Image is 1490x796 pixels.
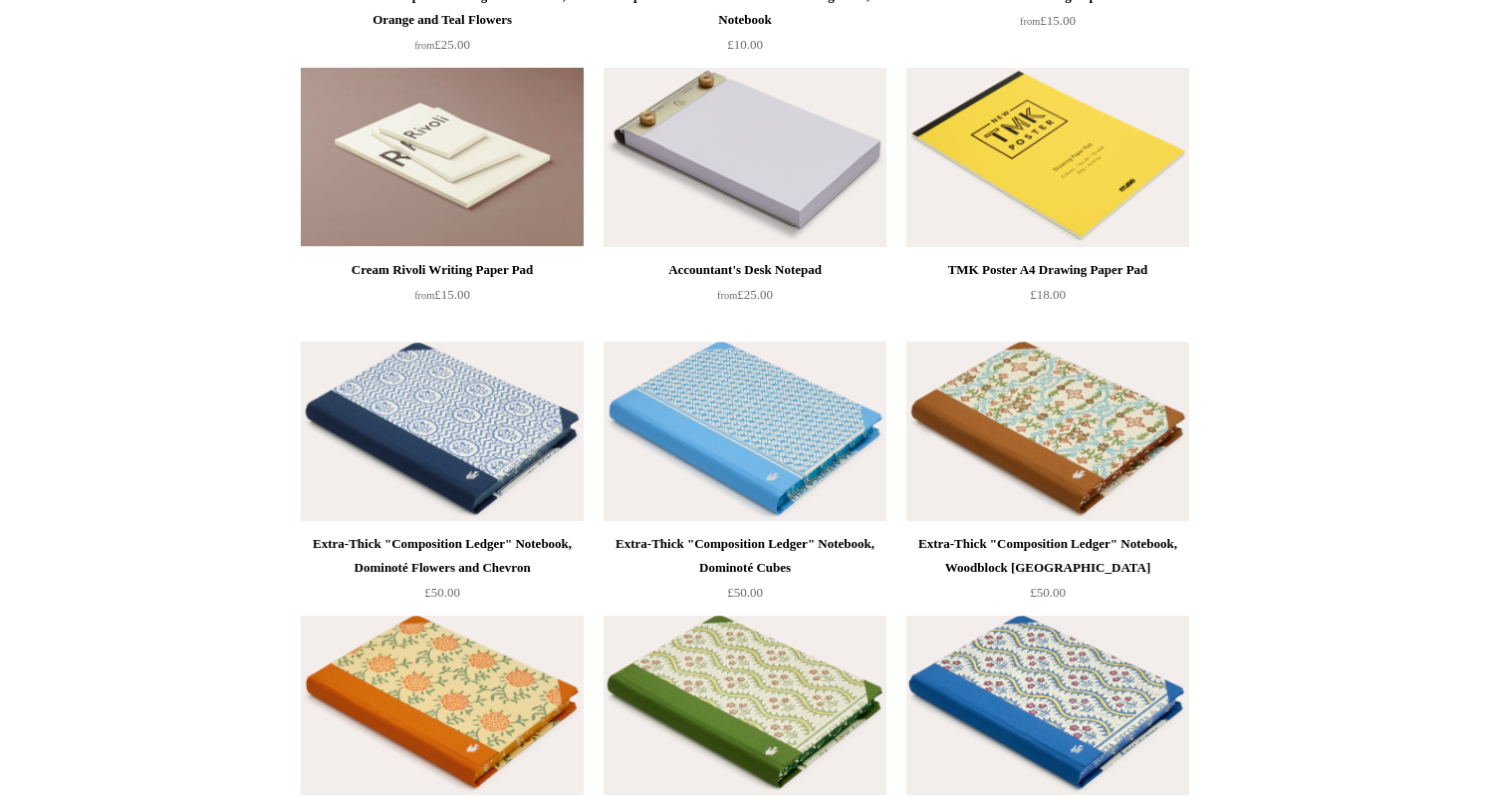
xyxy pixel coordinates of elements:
img: Extra-Thick "Composition Ledger" Notebook, Dominoté Tralci e Fiori, Tricolore Blue [906,616,1189,795]
span: £15.00 [1020,13,1076,28]
img: Cream Rivoli Writing Paper Pad [301,68,584,247]
img: Extra-Thick "Composition Ledger" Notebook, Dominoté Flowers and Chevron [301,342,584,521]
div: Cream Rivoli Writing Paper Pad [306,258,579,282]
a: Accountant's Desk Notepad from£25.00 [604,258,886,340]
span: £25.00 [717,287,773,302]
img: Extra-Thick "Composition Ledger" Notebook, Dominoté Cubes [604,342,886,521]
img: TMK Poster A4 Drawing Paper Pad [906,68,1189,247]
a: Extra-Thick "Composition Ledger" Notebook, Woodblock [GEOGRAPHIC_DATA] £50.00 [906,532,1189,614]
a: Cream Rivoli Writing Paper Pad Cream Rivoli Writing Paper Pad [301,68,584,247]
a: Extra-Thick "Composition Ledger" Notebook, Dominoté Cubes Extra-Thick "Composition Ledger" Notebo... [604,342,886,521]
a: Extra-Thick "Composition Ledger" Notebook, Dominoté Cubes £50.00 [604,532,886,614]
a: Extra-Thick "Composition Ledger" Notebook, Dominoté Flowers and Chevron Extra-Thick "Composition ... [301,342,584,521]
span: £25.00 [414,37,470,52]
div: TMK Poster A4 Drawing Paper Pad [911,258,1184,282]
a: Extra-Thick "Composition Ledger" Notebook, Dominoté Tralci e Fiori, Tricolore Green Extra-Thick "... [604,616,886,795]
a: Extra-Thick "Composition Ledger" Notebook, Dominoté Flowers and Chevron £50.00 [301,532,584,614]
span: from [414,40,434,51]
img: Accountant's Desk Notepad [604,68,886,247]
img: Extra-Thick "Composition Ledger" Notebook, Woodblock Sicily, Orange [301,616,584,795]
div: Accountant's Desk Notepad [609,258,881,282]
div: Extra-Thick "Composition Ledger" Notebook, Dominoté Cubes [609,532,881,580]
span: from [1020,16,1040,27]
a: Extra-Thick "Composition Ledger" Notebook, Woodblock Sicily, Orange Extra-Thick "Composition Ledg... [301,616,584,795]
span: £50.00 [1030,585,1066,600]
a: TMK Poster A4 Drawing Paper Pad TMK Poster A4 Drawing Paper Pad [906,68,1189,247]
span: £50.00 [727,585,763,600]
a: Extra-Thick "Composition Ledger" Notebook, Dominoté Tralci e Fiori, Tricolore Blue Extra-Thick "C... [906,616,1189,795]
span: £18.00 [1030,287,1066,302]
img: Extra-Thick "Composition Ledger" Notebook, Woodblock Piedmont [906,342,1189,521]
a: TMK Poster A4 Drawing Paper Pad £18.00 [906,258,1189,340]
div: Extra-Thick "Composition Ledger" Notebook, Woodblock [GEOGRAPHIC_DATA] [911,532,1184,580]
a: Accountant's Desk Notepad Accountant's Desk Notepad [604,68,886,247]
span: £15.00 [414,287,470,302]
span: £50.00 [424,585,460,600]
div: Extra-Thick "Composition Ledger" Notebook, Dominoté Flowers and Chevron [306,532,579,580]
span: from [717,290,737,301]
span: from [414,290,434,301]
a: Cream Rivoli Writing Paper Pad from£15.00 [301,258,584,340]
img: Extra-Thick "Composition Ledger" Notebook, Dominoté Tralci e Fiori, Tricolore Green [604,616,886,795]
a: Extra-Thick "Composition Ledger" Notebook, Woodblock Piedmont Extra-Thick "Composition Ledger" No... [906,342,1189,521]
span: £10.00 [727,37,763,52]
